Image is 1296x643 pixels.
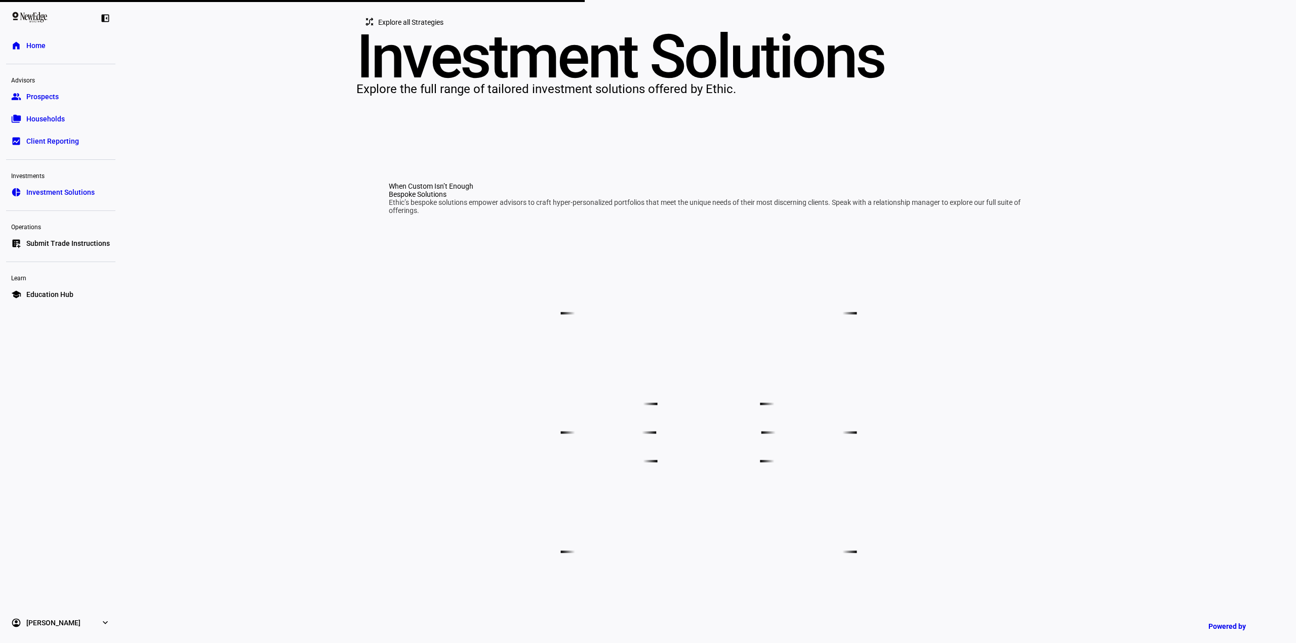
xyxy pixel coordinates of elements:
[389,182,1029,190] div: When Custom Isn’t Enough
[6,219,115,233] div: Operations
[26,289,73,299] span: Education Hub
[11,289,21,299] eth-mat-symbol: school
[1203,617,1281,635] a: Powered by
[389,190,1029,198] div: Bespoke Solutions
[364,17,375,27] mat-icon: tactic
[11,136,21,146] eth-mat-symbol: bid_landscape
[389,198,1029,215] div: Ethic’s bespoke solutions empower advisors to craft hyper-personalized portfolios that meet the u...
[26,114,65,124] span: Households
[11,114,21,124] eth-mat-symbol: folder_copy
[11,40,21,51] eth-mat-symbol: home
[11,238,21,248] eth-mat-symbol: list_alt_add
[11,618,21,628] eth-mat-symbol: account_circle
[356,81,1061,97] div: Explore the full range of tailored investment solutions offered by Ethic.
[26,136,79,146] span: Client Reporting
[26,92,59,102] span: Prospects
[11,92,21,102] eth-mat-symbol: group
[26,618,80,628] span: [PERSON_NAME]
[26,187,95,197] span: Investment Solutions
[100,13,110,23] eth-mat-symbol: left_panel_close
[6,131,115,151] a: bid_landscapeClient Reporting
[6,168,115,182] div: Investments
[6,270,115,284] div: Learn
[100,618,110,628] eth-mat-symbol: expand_more
[26,238,110,248] span: Submit Trade Instructions
[26,40,46,51] span: Home
[356,32,1061,81] div: Investment Solutions
[378,12,443,32] span: Explore all Strategies
[356,12,456,32] button: Explore all Strategies
[11,187,21,197] eth-mat-symbol: pie_chart
[6,109,115,129] a: folder_copyHouseholds
[6,35,115,56] a: homeHome
[6,87,115,107] a: groupProspects
[6,182,115,202] a: pie_chartInvestment Solutions
[6,72,115,87] div: Advisors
